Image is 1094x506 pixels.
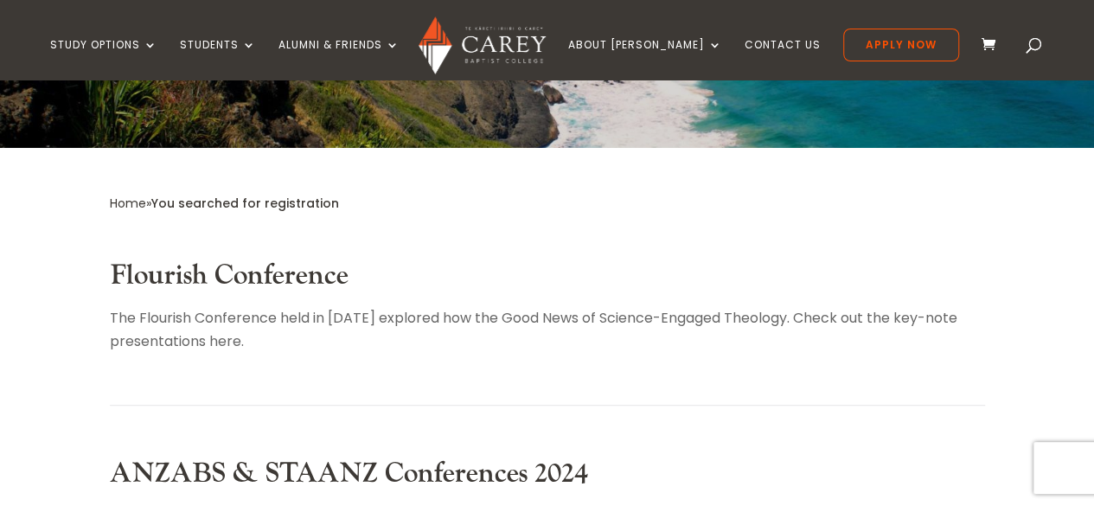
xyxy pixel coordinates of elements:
[110,195,146,212] a: Home
[278,39,400,80] a: Alumni & Friends
[568,39,722,80] a: About [PERSON_NAME]
[151,195,339,212] span: You searched for registration
[110,306,985,353] p: The Flourish Conference held in [DATE] explored how the Good News of Science-Engaged Theology. Ch...
[843,29,959,61] a: Apply Now
[110,258,349,293] a: Flourish Conference
[180,39,256,80] a: Students
[110,456,588,491] a: ANZABS & STAANZ Conferences 2024
[50,39,157,80] a: Study Options
[419,16,546,74] img: Carey Baptist College
[745,39,821,80] a: Contact Us
[110,195,339,212] span: »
